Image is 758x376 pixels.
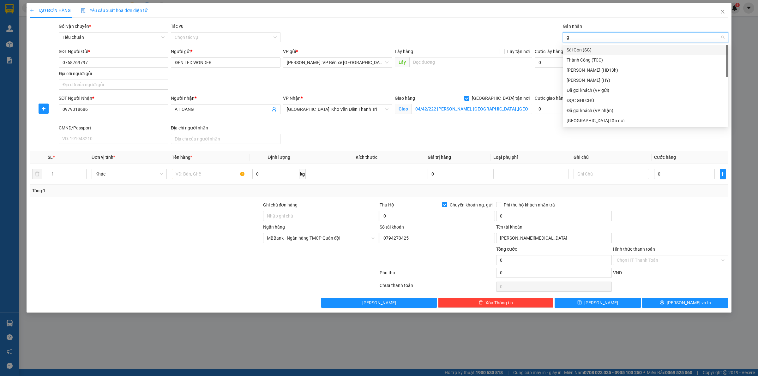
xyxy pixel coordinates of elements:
[362,299,396,306] span: [PERSON_NAME]
[92,155,115,160] span: Đơn vị tính
[563,45,728,55] div: Sài Gòn (SG)
[660,300,664,305] span: printer
[567,107,725,114] div: Đã gọi khách (VP nhận)
[263,224,285,230] label: Ngân hàng
[447,201,495,208] span: Chuyển khoản ng. gửi
[263,211,378,221] input: Ghi chú đơn hàng
[55,14,116,25] span: CÔNG TY TNHH CHUYỂN PHÁT NHANH BẢO AN
[428,155,451,160] span: Giá trị hàng
[171,48,280,55] div: Người gửi
[496,233,611,243] input: Tên tài khoản
[584,299,618,306] span: [PERSON_NAME]
[485,299,513,306] span: Xóa Thông tin
[613,270,622,275] span: VND
[268,155,290,160] span: Định lượng
[395,104,412,114] span: Giao
[30,8,71,13] span: TẠO ĐƠN HÀNG
[496,247,517,252] span: Tổng cước
[283,48,393,55] div: VP gửi
[505,48,532,55] span: Lấy tận nơi
[321,298,436,308] button: [PERSON_NAME]
[81,8,147,13] span: Yêu cầu xuất hóa đơn điện tử
[287,104,389,114] span: Hà Nội: Kho Văn Điển Thanh Trì
[59,70,168,77] div: Địa chỉ người gửi
[42,3,125,11] strong: PHIẾU DÁN LÊN HÀNG
[283,96,301,101] span: VP Nhận
[172,169,247,179] input: VD: Bàn, Ghế
[478,300,483,305] span: delete
[59,80,168,90] input: Địa chỉ của người gửi
[571,151,651,164] th: Ghi chú
[172,155,192,160] span: Tên hàng
[720,171,725,176] span: plus
[395,57,409,67] span: Lấy
[48,155,53,160] span: SL
[563,75,728,85] div: Hoàng Yến (HY)
[59,24,91,29] span: Gói vận chuyển
[496,224,522,230] label: Tên tài khoản
[171,24,183,29] label: Tác vụ
[17,14,33,19] strong: CSKH:
[171,134,280,144] input: Địa chỉ của người nhận
[567,57,725,63] div: Thành Công (TCC)
[59,48,168,55] div: SĐT Người Gửi
[567,46,725,53] div: Sài Gòn (SG)
[567,67,725,74] div: [PERSON_NAME] (HD13h)
[501,201,557,208] span: Phí thu hộ khách nhận trả
[535,49,563,54] label: Cước lấy hàng
[81,8,86,13] img: icon
[567,77,725,84] div: [PERSON_NAME] (HY)
[379,269,496,280] div: Phụ thu
[39,106,48,111] span: plus
[39,104,49,114] button: plus
[63,33,165,42] span: Tiêu chuẩn
[380,202,394,207] span: Thu Hộ
[555,298,641,308] button: save[PERSON_NAME]
[380,224,404,230] label: Số tài khoản
[642,298,728,308] button: printer[PERSON_NAME] và In
[563,105,728,116] div: Đã gọi khách (VP nhận)
[563,116,728,126] div: Giao tận nơi
[563,24,582,29] label: Gán nhãn
[574,169,649,179] input: Ghi Chú
[563,65,728,75] div: Huy Dương (HD13h)
[171,95,280,102] div: Người nhận
[535,96,566,101] label: Cước giao hàng
[428,169,488,179] input: 0
[577,300,582,305] span: save
[32,187,292,194] div: Tổng: 1
[567,87,725,94] div: Đã gọi khách (VP gửi)
[272,107,277,112] span: user-add
[409,57,532,67] input: Dọc đường
[395,96,415,101] span: Giao hàng
[667,299,711,306] span: [PERSON_NAME] và In
[563,95,728,105] div: ĐỌC GHI CHÚ
[654,155,676,160] span: Cước hàng
[535,104,604,114] input: Cước giao hàng
[59,95,168,102] div: SĐT Người Nhận
[535,57,616,68] input: Cước lấy hàng
[267,233,375,243] span: MBBank - Ngân hàng TMCP Quân đội
[287,58,389,67] span: Hồ Chí Minh: VP Bến xe Miền Tây (Quận Bình Tân)
[395,49,413,54] span: Lấy hàng
[59,124,168,131] div: CMND/Passport
[171,124,280,131] div: Địa chỉ người nhận
[32,169,42,179] button: delete
[567,97,725,104] div: ĐỌC GHI CHÚ
[613,247,655,252] label: Hình thức thanh toán
[563,85,728,95] div: Đã gọi khách (VP gửi)
[380,233,495,243] input: Số tài khoản
[30,8,34,13] span: plus
[438,298,553,308] button: deleteXóa Thông tin
[299,169,306,179] span: kg
[412,104,532,114] input: Giao tận nơi
[714,3,731,21] button: Close
[379,282,496,293] div: Chưa thanh toán
[356,155,377,160] span: Kích thước
[491,151,571,164] th: Loại phụ phí
[720,169,726,179] button: plus
[3,14,48,25] span: [PHONE_NUMBER]
[567,117,725,124] div: [GEOGRAPHIC_DATA] tận nơi
[720,9,725,14] span: close
[469,95,532,102] span: [GEOGRAPHIC_DATA] tận nơi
